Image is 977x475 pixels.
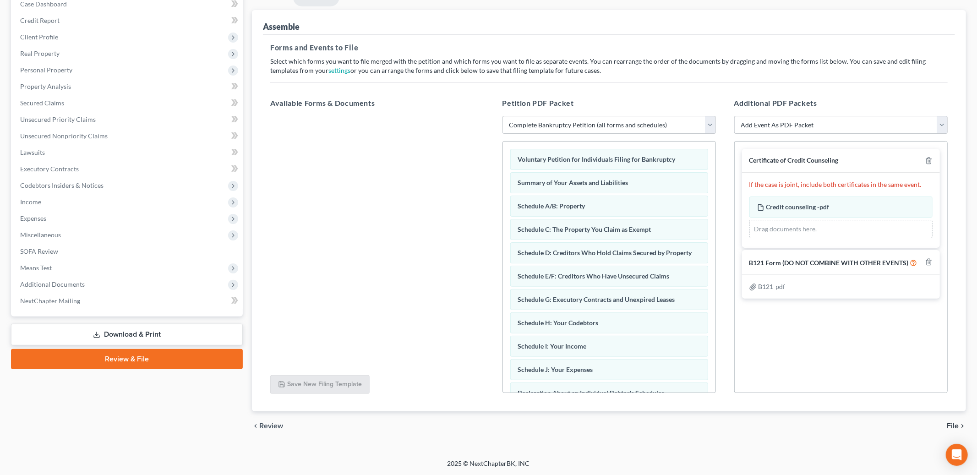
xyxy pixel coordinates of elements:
[13,12,243,29] a: Credit Report
[252,422,259,430] i: chevron_left
[20,132,108,140] span: Unsecured Nonpriority Claims
[518,155,676,163] span: Voluntary Petition for Individuals Filing for Bankruptcy
[13,144,243,161] a: Lawsuits
[13,293,243,309] a: NextChapter Mailing
[749,180,933,189] p: If the case is joint, include both certificates in the same event.
[502,98,574,107] span: Petition PDF Packet
[20,214,46,222] span: Expenses
[13,161,243,177] a: Executory Contracts
[518,249,692,257] span: Schedule D: Creditors Who Hold Claims Secured by Property
[20,231,61,239] span: Miscellaneous
[263,21,300,32] div: Assemble
[518,319,599,327] span: Schedule H: Your Codebtors
[20,247,58,255] span: SOFA Review
[20,99,64,107] span: Secured Claims
[20,198,41,206] span: Income
[959,422,966,430] i: chevron_right
[11,324,243,345] a: Download & Print
[20,33,58,41] span: Client Profile
[20,148,45,156] span: Lawsuits
[13,243,243,260] a: SOFA Review
[20,115,96,123] span: Unsecured Priority Claims
[20,66,72,74] span: Personal Property
[328,66,350,74] a: settings
[20,49,60,57] span: Real Property
[252,422,292,430] button: chevron_left Review
[518,366,593,373] span: Schedule J: Your Expenses
[20,264,52,272] span: Means Test
[20,165,79,173] span: Executory Contracts
[259,422,283,430] span: Review
[518,295,675,303] span: Schedule G: Executory Contracts and Unexpired Leases
[20,181,104,189] span: Codebtors Insiders & Notices
[518,225,651,233] span: Schedule C: The Property You Claim as Exempt
[749,259,909,267] span: B121 Form (DO NOT COMBINE WITH OTHER EVENTS)
[13,95,243,111] a: Secured Claims
[518,389,665,397] span: Declaration About an Individual Debtor's Schedules
[270,57,948,75] p: Select which forms you want to file merged with the petition and which forms you want to file as ...
[518,179,628,186] span: Summary of Your Assets and Liabilities
[518,202,585,210] span: Schedule A/B: Property
[270,375,370,394] button: Save New Filing Template
[20,82,71,90] span: Property Analysis
[20,16,60,24] span: Credit Report
[518,342,587,350] span: Schedule I: Your Income
[11,349,243,369] a: Review & File
[270,42,948,53] h5: Forms and Events to File
[13,128,243,144] a: Unsecured Nonpriority Claims
[947,422,959,430] span: File
[13,111,243,128] a: Unsecured Priority Claims
[13,78,243,95] a: Property Analysis
[766,203,830,211] span: Credit counseling -pdf
[734,98,948,109] h5: Additional PDF Packets
[20,280,85,288] span: Additional Documents
[759,283,786,290] span: B121-pdf
[270,98,484,109] h5: Available Forms & Documents
[946,444,968,466] div: Open Intercom Messenger
[749,156,839,164] span: Certificate of Credit Counseling
[20,297,80,305] span: NextChapter Mailing
[518,272,670,280] span: Schedule E/F: Creditors Who Have Unsecured Claims
[749,220,933,238] div: Drag documents here.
